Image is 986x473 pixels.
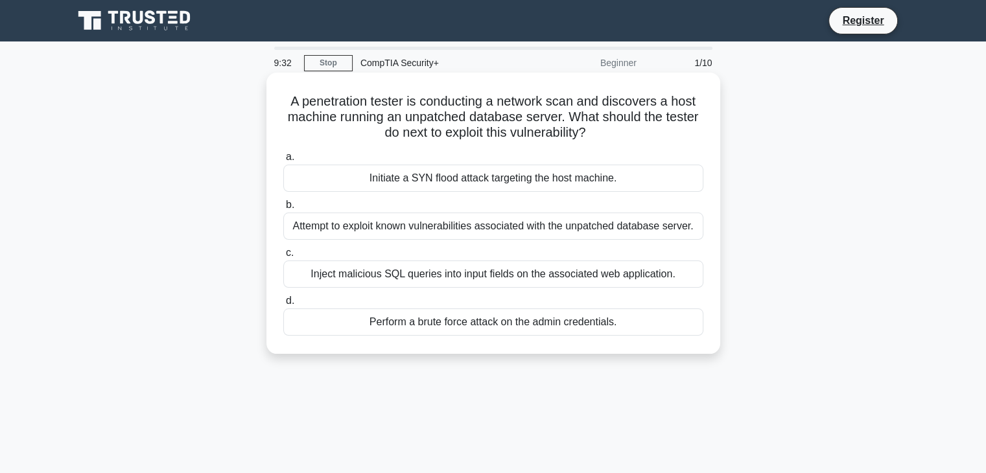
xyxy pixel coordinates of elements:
[353,50,531,76] div: CompTIA Security+
[283,308,703,336] div: Perform a brute force attack on the admin credentials.
[286,199,294,210] span: b.
[286,247,294,258] span: c.
[283,260,703,288] div: Inject malicious SQL queries into input fields on the associated web application.
[304,55,353,71] a: Stop
[531,50,644,76] div: Beginner
[286,151,294,162] span: a.
[644,50,720,76] div: 1/10
[266,50,304,76] div: 9:32
[283,165,703,192] div: Initiate a SYN flood attack targeting the host machine.
[282,93,705,141] h5: A penetration tester is conducting a network scan and discovers a host machine running an unpatch...
[283,213,703,240] div: Attempt to exploit known vulnerabilities associated with the unpatched database server.
[834,12,891,29] a: Register
[286,295,294,306] span: d.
